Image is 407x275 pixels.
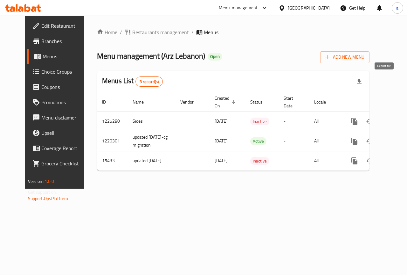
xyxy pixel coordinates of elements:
span: Menus [204,28,218,36]
a: Support.OpsPlatform [28,194,68,203]
td: - [279,151,309,170]
button: Change Status [362,114,377,129]
span: Menus [43,53,88,60]
span: [DATE] [215,156,228,165]
span: Grocery Checklist [41,160,88,167]
li: / [191,28,194,36]
span: Coverage Report [41,144,88,152]
a: Grocery Checklist [27,156,93,171]
span: Add New Menu [325,53,364,61]
td: updated [DATE]-cg migration [128,131,175,151]
td: - [279,131,309,151]
a: Branches [27,33,93,49]
td: 15433 [97,151,128,170]
td: - [279,112,309,131]
span: Status [250,98,271,106]
button: Change Status [362,153,377,169]
h2: Menus List [102,76,163,87]
span: Menu disclaimer [41,114,88,121]
a: Coupons [27,79,93,95]
span: Upsell [41,129,88,137]
span: Branches [41,37,88,45]
td: All [309,112,342,131]
span: Coupons [41,83,88,91]
button: Add New Menu [320,51,369,63]
a: Coverage Report [27,141,93,156]
span: 1.0.0 [45,177,54,185]
td: Sides [128,112,175,131]
button: more [347,134,362,149]
div: Inactive [250,118,269,125]
button: more [347,114,362,129]
span: Promotions [41,98,88,106]
td: All [309,131,342,151]
a: Home [97,28,117,36]
span: [DATE] [215,117,228,125]
span: Inactive [250,157,269,165]
td: All [309,151,342,170]
div: Total records count [135,76,163,87]
span: Active [250,138,266,145]
span: Restaurants management [132,28,189,36]
span: Get support on: [28,188,57,196]
span: ID [102,98,114,106]
td: updated [DATE] [128,151,175,170]
span: Choice Groups [41,68,88,76]
li: / [120,28,122,36]
span: Created On [215,94,238,110]
a: Menu disclaimer [27,110,93,125]
div: [GEOGRAPHIC_DATA] [288,4,330,11]
span: Menu management ( Arz Lebanon ) [97,49,205,63]
a: Choice Groups [27,64,93,79]
a: Menus [27,49,93,64]
td: 1225280 [97,112,128,131]
span: Locale [314,98,334,106]
span: Name [133,98,152,106]
span: Edit Restaurant [41,22,88,30]
span: a [396,4,398,11]
a: Upsell [27,125,93,141]
a: Edit Restaurant [27,18,93,33]
span: Inactive [250,118,269,125]
button: Change Status [362,134,377,149]
td: 1220301 [97,131,128,151]
span: Version: [28,177,44,185]
button: more [347,153,362,169]
div: Open [208,53,222,61]
span: Start Date [284,94,301,110]
span: Vendor [180,98,202,106]
nav: breadcrumb [97,28,369,36]
span: 3 record(s) [136,79,163,85]
span: [DATE] [215,137,228,145]
a: Promotions [27,95,93,110]
span: Open [208,54,222,59]
a: Restaurants management [125,28,189,36]
div: Menu-management [219,4,258,12]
